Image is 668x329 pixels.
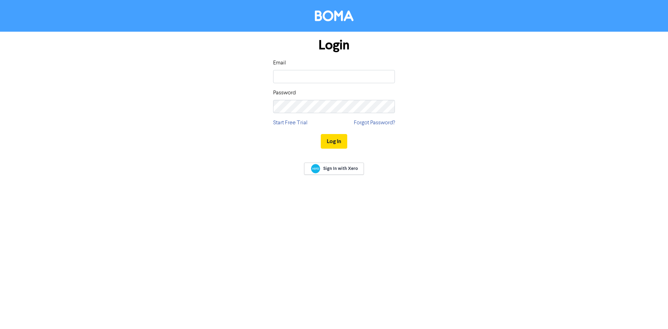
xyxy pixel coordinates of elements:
[315,10,353,21] img: BOMA Logo
[304,163,364,175] a: Sign In with Xero
[273,89,296,97] label: Password
[273,37,395,53] h1: Login
[273,119,308,127] a: Start Free Trial
[354,119,395,127] a: Forgot Password?
[323,165,358,172] span: Sign In with Xero
[321,134,347,149] button: Log In
[311,164,320,173] img: Xero logo
[273,59,286,67] label: Email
